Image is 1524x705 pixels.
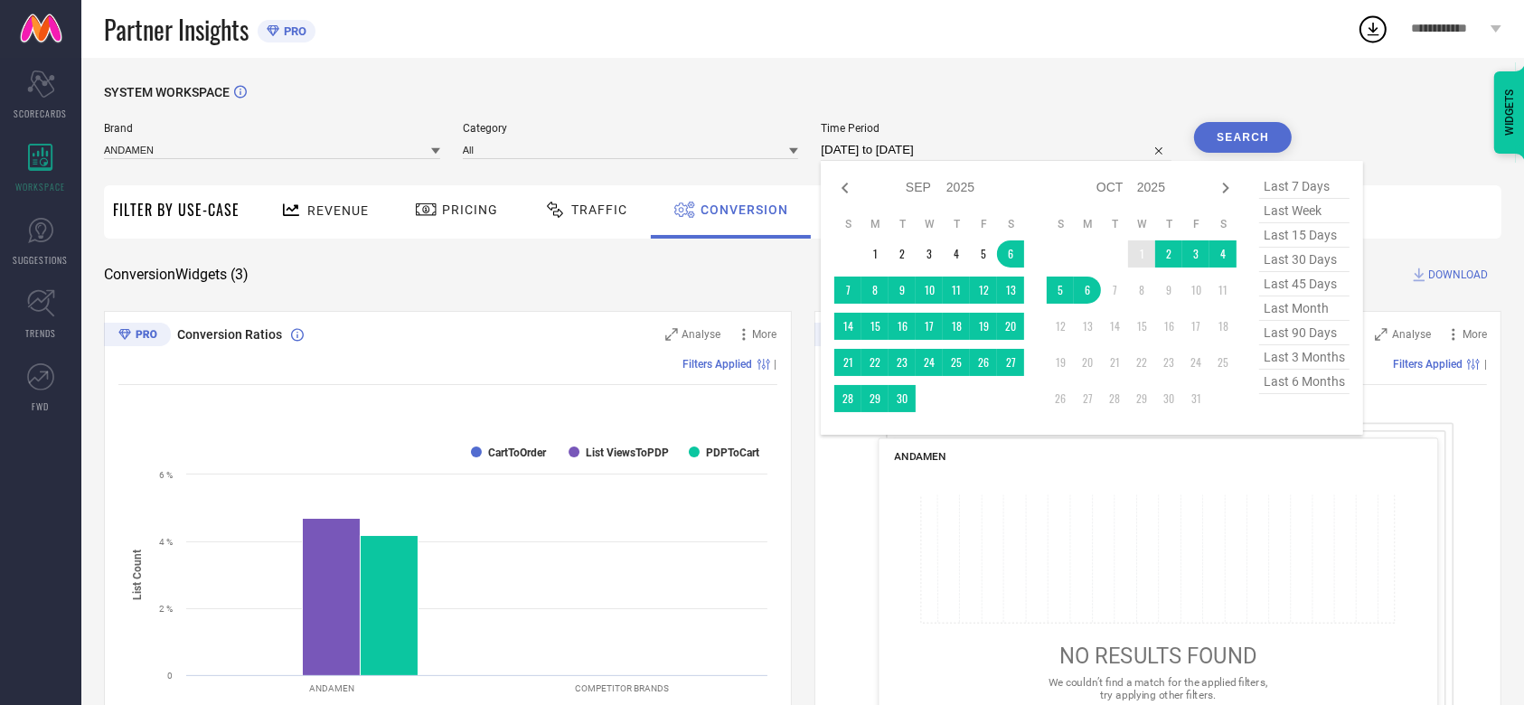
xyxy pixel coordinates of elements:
span: Partner Insights [104,11,249,48]
td: Tue Sep 02 2025 [889,240,916,268]
th: Thursday [1155,217,1182,231]
tspan: List Count [131,550,144,600]
td: Wed Oct 08 2025 [1128,277,1155,304]
span: SCORECARDS [14,107,68,120]
td: Wed Oct 01 2025 [1128,240,1155,268]
td: Fri Sep 05 2025 [970,240,997,268]
td: Fri Oct 31 2025 [1182,385,1209,412]
td: Sun Sep 14 2025 [834,313,861,340]
td: Thu Oct 30 2025 [1155,385,1182,412]
td: Fri Sep 19 2025 [970,313,997,340]
text: 0 [167,671,173,681]
span: Filters Applied [1393,358,1463,371]
td: Mon Oct 13 2025 [1074,313,1101,340]
svg: Zoom [665,328,678,341]
td: Wed Sep 24 2025 [916,349,943,376]
th: Tuesday [889,217,916,231]
span: last 45 days [1259,272,1350,296]
span: Pricing [442,202,498,217]
span: last 90 days [1259,321,1350,345]
span: Revenue [307,203,369,218]
span: DOWNLOAD [1428,266,1488,284]
th: Wednesday [916,217,943,231]
td: Thu Oct 23 2025 [1155,349,1182,376]
div: Premium [814,323,881,350]
td: Mon Sep 29 2025 [861,385,889,412]
span: NO RESULTS FOUND [1059,643,1256,668]
td: Mon Oct 20 2025 [1074,349,1101,376]
th: Thursday [943,217,970,231]
td: Tue Oct 21 2025 [1101,349,1128,376]
span: Analyse [1392,328,1431,341]
th: Tuesday [1101,217,1128,231]
span: last month [1259,296,1350,321]
span: ANDAMEN [894,450,945,463]
span: Brand [104,122,440,135]
th: Saturday [997,217,1024,231]
text: 2 % [159,604,173,614]
td: Fri Oct 10 2025 [1182,277,1209,304]
span: | [1484,358,1487,371]
th: Sunday [834,217,861,231]
td: Wed Sep 03 2025 [916,240,943,268]
div: Open download list [1357,13,1389,45]
td: Sat Oct 04 2025 [1209,240,1237,268]
span: Conversion Widgets ( 3 ) [104,266,249,284]
span: Conversion Ratios [177,327,282,342]
td: Tue Sep 16 2025 [889,313,916,340]
td: Mon Sep 22 2025 [861,349,889,376]
td: Sun Sep 07 2025 [834,277,861,304]
td: Tue Sep 23 2025 [889,349,916,376]
td: Sat Sep 20 2025 [997,313,1024,340]
span: last 15 days [1259,223,1350,248]
td: Thu Sep 04 2025 [943,240,970,268]
input: Select time period [821,139,1171,161]
div: Next month [1215,177,1237,199]
span: PRO [279,24,306,38]
text: List ViewsToPDP [586,446,669,459]
span: Time Period [821,122,1171,135]
text: COMPETITOR BRANDS [575,683,669,693]
span: Analyse [682,328,721,341]
span: last 30 days [1259,248,1350,272]
td: Mon Oct 27 2025 [1074,385,1101,412]
span: last 7 days [1259,174,1350,199]
td: Fri Oct 17 2025 [1182,313,1209,340]
span: last week [1259,199,1350,223]
span: WORKSPACE [16,180,66,193]
span: We couldn’t find a match for the applied filters, try applying other filters. [1049,676,1267,700]
td: Mon Sep 08 2025 [861,277,889,304]
td: Fri Oct 24 2025 [1182,349,1209,376]
td: Sat Sep 13 2025 [997,277,1024,304]
td: Fri Oct 03 2025 [1182,240,1209,268]
span: Traffic [571,202,627,217]
th: Friday [1182,217,1209,231]
th: Monday [861,217,889,231]
th: Monday [1074,217,1101,231]
td: Sun Oct 12 2025 [1047,313,1074,340]
td: Sun Oct 26 2025 [1047,385,1074,412]
text: 6 % [159,470,173,480]
text: 4 % [159,537,173,547]
text: ANDAMEN [309,683,354,693]
td: Mon Oct 06 2025 [1074,277,1101,304]
td: Tue Oct 14 2025 [1101,313,1128,340]
td: Tue Sep 30 2025 [889,385,916,412]
td: Thu Sep 11 2025 [943,277,970,304]
td: Thu Oct 16 2025 [1155,313,1182,340]
span: SYSTEM WORKSPACE [104,85,230,99]
td: Thu Oct 09 2025 [1155,277,1182,304]
td: Wed Oct 22 2025 [1128,349,1155,376]
span: More [1463,328,1487,341]
td: Tue Sep 09 2025 [889,277,916,304]
svg: Zoom [1375,328,1388,341]
td: Tue Oct 07 2025 [1101,277,1128,304]
span: Conversion [701,202,788,217]
td: Wed Oct 29 2025 [1128,385,1155,412]
td: Thu Sep 25 2025 [943,349,970,376]
td: Wed Sep 10 2025 [916,277,943,304]
td: Wed Sep 17 2025 [916,313,943,340]
th: Wednesday [1128,217,1155,231]
th: Sunday [1047,217,1074,231]
td: Sun Sep 28 2025 [834,385,861,412]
